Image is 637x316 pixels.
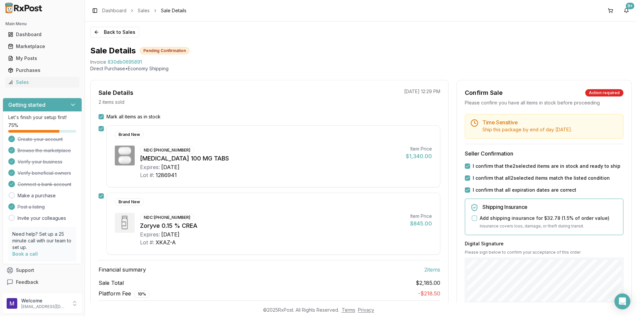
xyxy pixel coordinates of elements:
h3: Getting started [8,101,45,109]
a: Privacy [358,307,374,313]
label: I confirm that the 2 selected items are in stock and ready to ship [473,163,620,169]
div: Please confirm you have all items in stock before proceeding [465,99,623,106]
button: Support [3,264,82,276]
a: Make a purchase [18,192,56,199]
h2: Main Menu [5,21,79,27]
label: I confirm that all expiration dates are correct [473,187,576,193]
span: Feedback [16,279,38,285]
a: Terms [342,307,355,313]
div: Item Price [406,146,432,152]
button: 9+ [621,5,632,16]
a: Purchases [5,64,79,76]
img: RxPost Logo [3,3,45,13]
span: Financial summary [99,266,146,274]
label: Mark all items as in stock [106,113,161,120]
a: Sales [138,7,150,14]
a: Dashboard [102,7,126,14]
button: Back to Sales [90,27,139,37]
span: - $218.50 [418,290,440,297]
span: $2,185.00 [416,279,440,287]
p: Insurance covers loss, damage, or theft during transit. [480,223,618,229]
span: Ship this package by end of day [DATE] . [482,127,572,132]
div: Confirm Sale [465,88,503,97]
span: Platform Fee [99,289,150,298]
a: Dashboard [5,29,79,40]
div: 1286941 [156,171,177,179]
label: Add shipping insurance for $32.78 ( 1.5 % of order value) [480,215,609,221]
div: Purchases [8,67,77,74]
div: My Posts [8,55,77,62]
span: Connect a bank account [18,181,71,188]
div: Brand New [115,131,144,138]
a: My Posts [5,52,79,64]
span: Sale Total [99,279,124,287]
h1: Sale Details [90,45,136,56]
span: Sale Details [161,7,186,14]
div: Lot #: [140,238,154,246]
a: Invite your colleagues [18,215,66,221]
div: Brand New [115,198,144,206]
div: Open Intercom Messenger [614,293,630,309]
a: Book a call [12,251,38,257]
img: Zoryve 0.15 % CREA [115,213,135,233]
p: Let's finish your setup first! [8,114,76,121]
div: Marketplace [8,43,77,50]
a: Sales [5,76,79,88]
h5: Time Sensitive [482,120,618,125]
span: Create your account [18,136,63,143]
div: $845.00 [410,220,432,227]
div: Item Price [410,213,432,220]
button: Dashboard [3,29,82,40]
img: Ubrelvy 100 MG TABS [115,146,135,165]
a: Marketplace [5,40,79,52]
div: Expires: [140,163,160,171]
span: 75 % [8,122,18,129]
div: Pending Confirmation [140,47,189,54]
div: Zoryve 0.15 % CREA [140,221,405,230]
div: Lot #: [140,171,154,179]
div: Sale Details [99,88,133,97]
div: Expires: [140,230,160,238]
img: User avatar [7,298,17,309]
p: Welcome [21,297,67,304]
div: XKAZ-A [156,238,176,246]
button: Marketplace [3,41,82,52]
div: 10 % [134,290,150,298]
p: Need help? Set up a 25 minute call with our team to set up. [12,231,72,251]
h3: Seller Confirmation [465,150,623,158]
span: Browse the marketplace [18,147,71,154]
div: [MEDICAL_DATA] 100 MG TABS [140,154,400,163]
label: I confirm that all 2 selected items match the listed condition [473,175,610,181]
div: NDC: [PHONE_NUMBER] [140,147,194,154]
button: Purchases [3,65,82,76]
p: [EMAIL_ADDRESS][DOMAIN_NAME] [21,304,67,309]
div: Dashboard [8,31,77,38]
h5: Shipping Insurance [482,204,618,210]
span: 830db0695891 [107,59,142,65]
div: 9+ [626,3,634,9]
span: 2 item s [424,266,440,274]
button: Sales [3,77,82,88]
div: NDC: [PHONE_NUMBER] [140,214,194,221]
button: My Posts [3,53,82,64]
p: Please sign below to confirm your acceptance of this order [465,250,623,255]
div: Sales [8,79,77,86]
nav: breadcrumb [102,7,186,14]
p: [DATE] 12:29 PM [404,88,440,95]
span: Verify beneficial owners [18,170,71,176]
p: 2 items sold [99,99,124,105]
div: [DATE] [161,230,179,238]
span: Post a listing [18,204,45,210]
button: Feedback [3,276,82,288]
div: $1,340.00 [406,152,432,160]
h3: Digital Signature [465,240,623,247]
span: Verify your business [18,158,62,165]
p: Direct Purchase • Economy Shipping [90,65,632,72]
div: Invoice [90,59,106,65]
div: Action required [585,89,623,96]
div: [DATE] [161,163,179,171]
